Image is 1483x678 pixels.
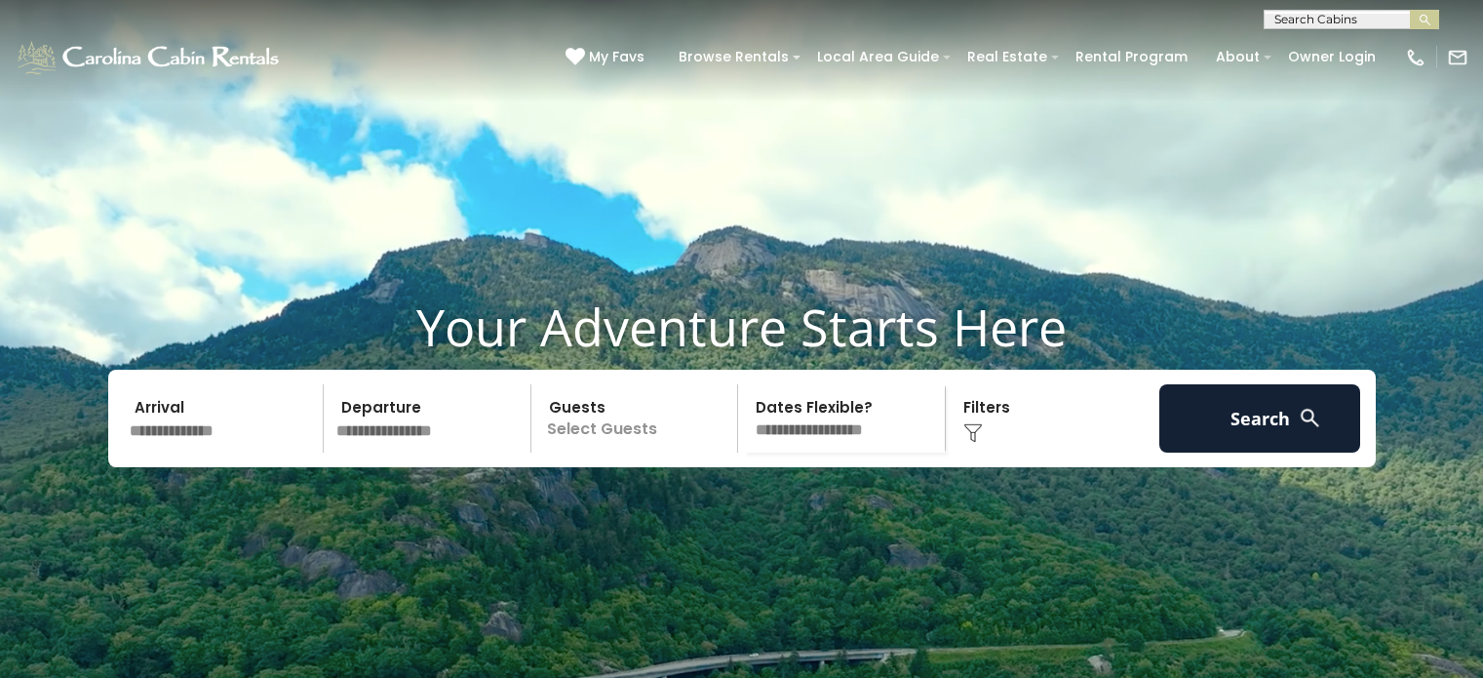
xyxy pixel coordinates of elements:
a: My Favs [566,47,649,68]
a: About [1206,42,1269,72]
img: mail-regular-white.png [1447,47,1468,68]
img: filter--v1.png [963,423,983,443]
a: Owner Login [1278,42,1385,72]
button: Search [1159,384,1361,453]
h1: Your Adventure Starts Here [15,297,1468,357]
img: search-regular-white.png [1298,406,1322,430]
p: Select Guests [537,384,738,453]
img: phone-regular-white.png [1405,47,1426,68]
img: White-1-1-2.png [15,38,285,77]
a: Rental Program [1066,42,1197,72]
span: My Favs [589,47,644,67]
a: Local Area Guide [807,42,949,72]
a: Real Estate [957,42,1057,72]
a: Browse Rentals [669,42,799,72]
